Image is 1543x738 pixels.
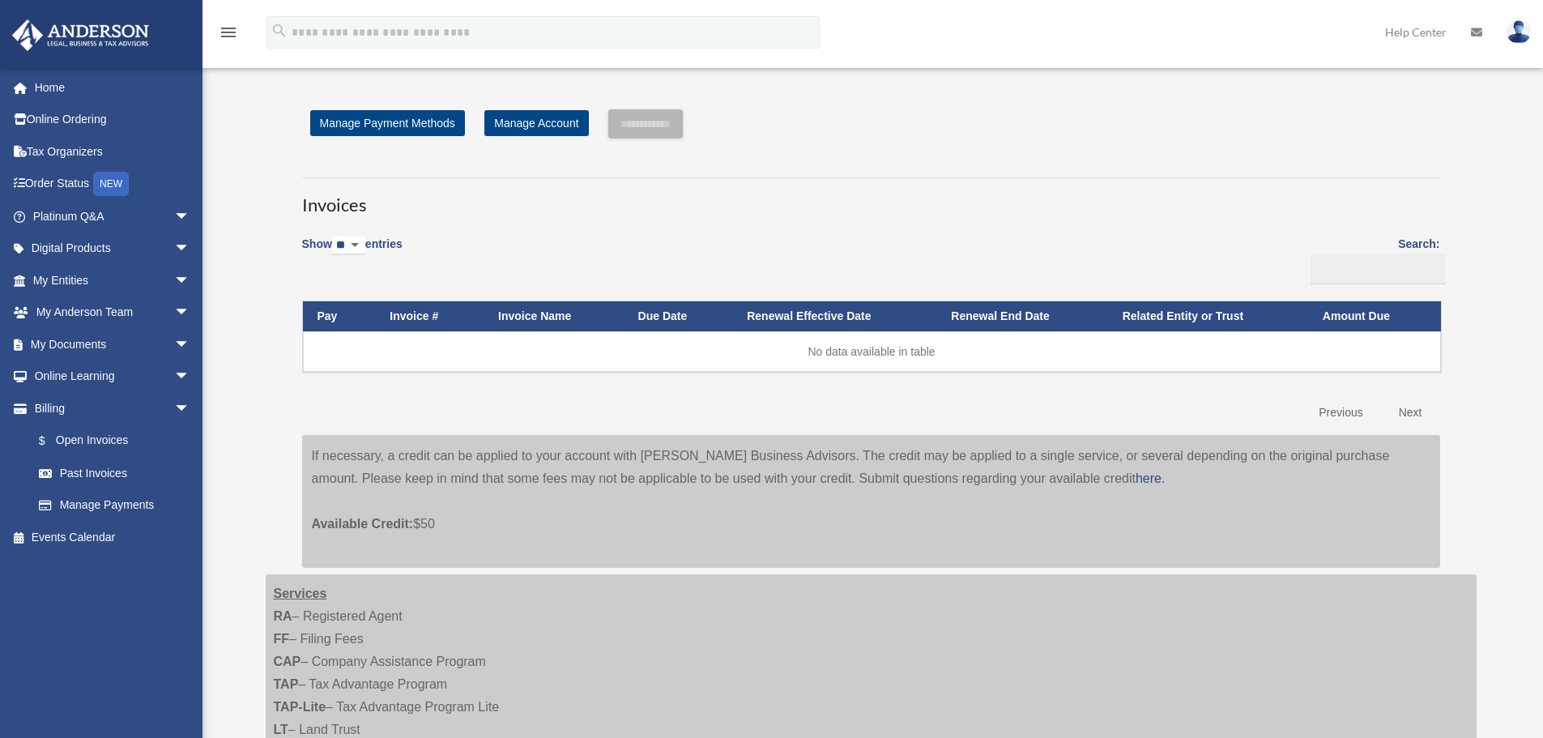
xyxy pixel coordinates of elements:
[1387,396,1434,429] a: Next
[1311,254,1446,284] input: Search:
[624,301,733,331] th: Due Date: activate to sort column ascending
[274,655,301,668] strong: CAP
[174,392,207,425] span: arrow_drop_down
[271,22,288,40] i: search
[23,457,207,489] a: Past Invoices
[302,435,1440,568] div: If necessary, a credit can be applied to your account with [PERSON_NAME] Business Advisors. The c...
[332,237,365,255] select: Showentries
[936,301,1107,331] th: Renewal End Date: activate to sort column ascending
[11,71,215,104] a: Home
[484,110,588,136] a: Manage Account
[1507,20,1531,44] img: User Pic
[174,232,207,266] span: arrow_drop_down
[375,301,484,331] th: Invoice #: activate to sort column ascending
[11,264,215,296] a: My Entitiesarrow_drop_down
[312,490,1430,535] p: $50
[93,172,129,196] div: NEW
[732,301,936,331] th: Renewal Effective Date: activate to sort column ascending
[174,328,207,361] span: arrow_drop_down
[23,424,198,458] a: $Open Invoices
[11,360,215,393] a: Online Learningarrow_drop_down
[23,489,207,522] a: Manage Payments
[274,587,327,600] strong: Services
[303,331,1441,372] td: No data available in table
[274,723,288,736] strong: LT
[48,431,56,451] span: $
[312,517,414,531] span: Available Credit:
[11,200,215,232] a: Platinum Q&Aarrow_drop_down
[219,28,238,42] a: menu
[219,23,238,42] i: menu
[1308,301,1441,331] th: Amount Due: activate to sort column ascending
[310,110,465,136] a: Manage Payment Methods
[174,296,207,330] span: arrow_drop_down
[274,632,290,646] strong: FF
[11,328,215,360] a: My Documentsarrow_drop_down
[1306,396,1375,429] a: Previous
[274,677,299,691] strong: TAP
[174,200,207,233] span: arrow_drop_down
[302,234,403,271] label: Show entries
[274,700,326,714] strong: TAP-Lite
[11,392,207,424] a: Billingarrow_drop_down
[1136,471,1165,485] a: here.
[303,301,376,331] th: Pay: activate to sort column descending
[11,104,215,136] a: Online Ordering
[11,232,215,265] a: Digital Productsarrow_drop_down
[274,609,292,623] strong: RA
[1108,301,1308,331] th: Related Entity or Trust: activate to sort column ascending
[7,19,154,51] img: Anderson Advisors Platinum Portal
[1305,234,1440,284] label: Search:
[174,360,207,394] span: arrow_drop_down
[302,177,1440,218] h3: Invoices
[484,301,624,331] th: Invoice Name: activate to sort column ascending
[174,264,207,297] span: arrow_drop_down
[11,135,215,168] a: Tax Organizers
[11,168,215,201] a: Order StatusNEW
[11,521,215,553] a: Events Calendar
[11,296,215,329] a: My Anderson Teamarrow_drop_down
